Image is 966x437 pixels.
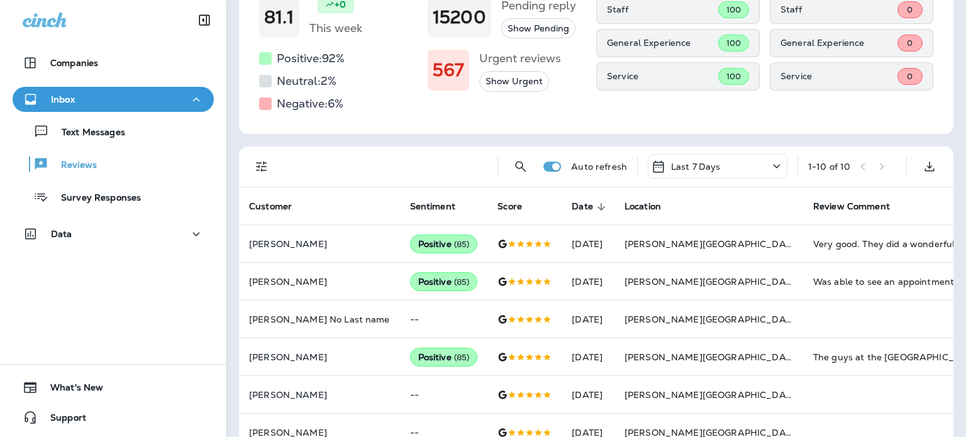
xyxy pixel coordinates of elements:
[410,272,478,291] div: Positive
[454,277,470,287] span: ( 85 )
[501,18,575,39] button: Show Pending
[249,352,390,362] p: [PERSON_NAME]
[726,38,741,48] span: 100
[572,201,593,212] span: Date
[479,71,549,92] button: Show Urgent
[625,314,800,325] span: [PERSON_NAME][GEOGRAPHIC_DATA]
[808,162,850,172] div: 1 - 10 of 10
[572,201,609,213] span: Date
[625,201,661,212] span: Location
[187,8,222,33] button: Collapse Sidebar
[249,314,390,324] p: [PERSON_NAME] No Last name
[625,238,800,250] span: [PERSON_NAME][GEOGRAPHIC_DATA]
[607,4,718,14] p: Staff
[264,7,294,28] h1: 81.1
[607,71,718,81] p: Service
[625,389,800,401] span: [PERSON_NAME][GEOGRAPHIC_DATA]
[13,50,214,75] button: Companies
[249,239,390,249] p: [PERSON_NAME]
[454,239,470,250] span: ( 85 )
[309,18,362,38] h5: This week
[49,127,125,139] p: Text Messages
[671,162,721,172] p: Last 7 Days
[907,38,913,48] span: 0
[400,301,488,338] td: --
[917,154,942,179] button: Export as CSV
[13,405,214,430] button: Support
[454,352,470,363] span: ( 85 )
[277,71,336,91] h5: Neutral: 2 %
[38,382,103,397] span: What's New
[13,151,214,177] button: Reviews
[249,201,308,213] span: Customer
[13,221,214,246] button: Data
[13,184,214,210] button: Survey Responses
[13,375,214,400] button: What's New
[433,7,486,28] h1: 15200
[497,201,522,212] span: Score
[813,201,890,212] span: Review Comment
[907,4,913,15] span: 0
[410,201,455,212] span: Sentiment
[249,154,274,179] button: Filters
[562,263,614,301] td: [DATE]
[813,201,906,213] span: Review Comment
[508,154,533,179] button: Search Reviews
[38,412,86,428] span: Support
[48,192,141,204] p: Survey Responses
[433,60,464,80] h1: 567
[497,201,538,213] span: Score
[562,376,614,414] td: [DATE]
[562,338,614,376] td: [DATE]
[249,390,390,400] p: [PERSON_NAME]
[625,351,800,363] span: [PERSON_NAME][GEOGRAPHIC_DATA]
[277,48,345,69] h5: Positive: 92 %
[780,71,897,81] p: Service
[562,301,614,338] td: [DATE]
[571,162,627,172] p: Auto refresh
[51,94,75,104] p: Inbox
[51,229,72,239] p: Data
[13,87,214,112] button: Inbox
[13,118,214,145] button: Text Messages
[410,201,472,213] span: Sentiment
[410,348,478,367] div: Positive
[48,160,97,172] p: Reviews
[479,48,561,69] h5: Urgent reviews
[780,38,897,48] p: General Experience
[50,58,98,68] p: Companies
[410,235,478,253] div: Positive
[277,94,343,114] h5: Negative: 6 %
[726,4,741,15] span: 100
[625,276,800,287] span: [PERSON_NAME][GEOGRAPHIC_DATA]
[249,201,292,212] span: Customer
[562,225,614,263] td: [DATE]
[625,201,677,213] span: Location
[400,376,488,414] td: --
[780,4,897,14] p: Staff
[607,38,718,48] p: General Experience
[907,71,913,82] span: 0
[249,277,390,287] p: [PERSON_NAME]
[726,71,741,82] span: 100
